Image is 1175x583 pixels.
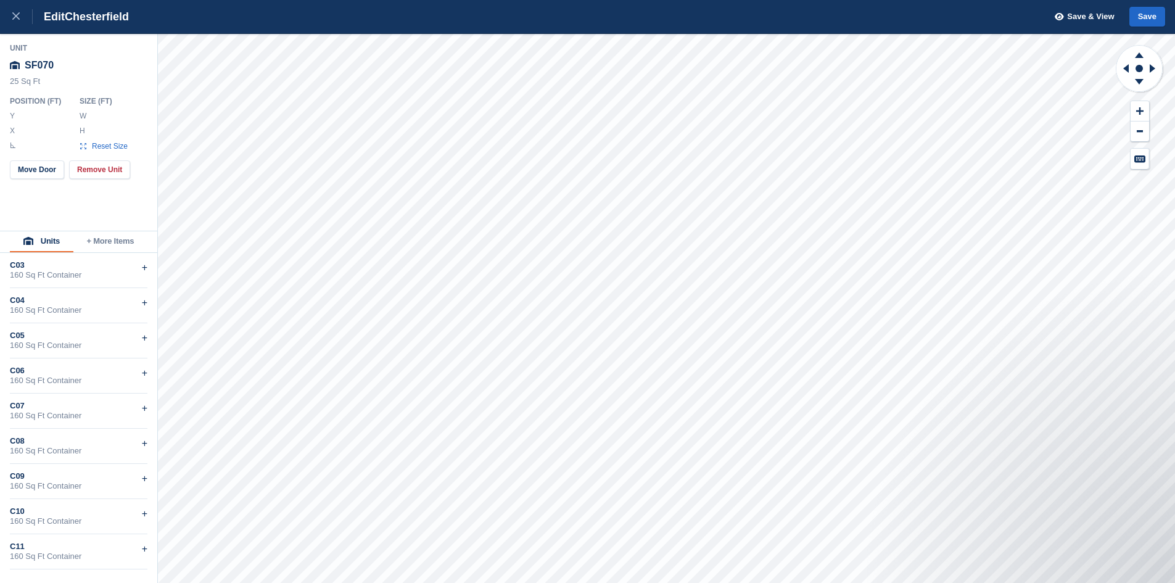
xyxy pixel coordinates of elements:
div: + [142,542,147,556]
div: C09160 Sq Ft Container+ [10,464,147,499]
div: + [142,296,147,310]
div: C07 [10,401,147,411]
div: C10 [10,507,147,516]
div: C05160 Sq Ft Container+ [10,323,147,358]
div: C11 [10,542,147,552]
div: C03 [10,260,147,270]
div: 160 Sq Ft Container [10,446,147,456]
div: Size ( FT ) [80,96,134,106]
div: C11160 Sq Ft Container+ [10,534,147,569]
div: C06 [10,366,147,376]
div: + [142,436,147,451]
span: Save & View [1067,10,1114,23]
div: C06160 Sq Ft Container+ [10,358,147,394]
div: C03160 Sq Ft Container+ [10,253,147,288]
div: 160 Sq Ft Container [10,481,147,491]
div: SF070 [10,54,148,76]
button: Zoom Out [1131,122,1149,142]
div: 160 Sq Ft Container [10,341,147,350]
button: Save [1129,7,1165,27]
div: C05 [10,331,147,341]
div: Unit [10,43,148,53]
div: 160 Sq Ft Container [10,552,147,561]
div: Position ( FT ) [10,96,70,106]
div: 160 Sq Ft Container [10,305,147,315]
button: Units [10,231,73,252]
div: Edit Chesterfield [33,9,129,24]
div: C07160 Sq Ft Container+ [10,394,147,429]
button: Save & View [1048,7,1115,27]
div: C08 [10,436,147,446]
div: 25 Sq Ft [10,76,148,93]
div: 160 Sq Ft Container [10,376,147,386]
button: Remove Unit [69,160,130,179]
span: Reset Size [91,141,128,152]
div: C09 [10,471,147,481]
button: + More Items [73,231,147,252]
button: Zoom In [1131,101,1149,122]
div: C04 [10,296,147,305]
button: Move Door [10,160,64,179]
div: 160 Sq Ft Container [10,270,147,280]
div: C04160 Sq Ft Container+ [10,288,147,323]
img: angle-icn.0ed2eb85.svg [10,143,15,148]
label: Y [10,111,16,121]
label: W [80,111,86,121]
div: 160 Sq Ft Container [10,516,147,526]
div: C08160 Sq Ft Container+ [10,429,147,464]
div: + [142,401,147,416]
div: + [142,260,147,275]
div: + [142,366,147,381]
div: 160 Sq Ft Container [10,411,147,421]
button: Keyboard Shortcuts [1131,149,1149,169]
div: C10160 Sq Ft Container+ [10,499,147,534]
div: + [142,471,147,486]
div: + [142,507,147,521]
label: H [80,126,86,136]
label: X [10,126,16,136]
div: + [142,331,147,345]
